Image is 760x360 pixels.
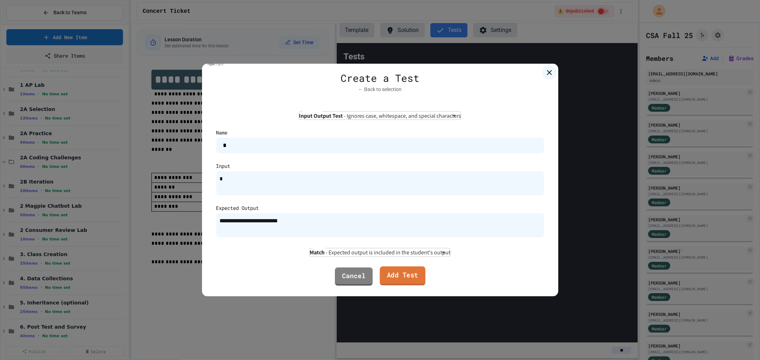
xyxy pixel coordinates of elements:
label: Test Type [207,60,224,67]
div: Name [216,129,544,136]
a: Add Test [379,266,425,286]
label: Type [207,60,216,67]
b: Match [310,249,325,256]
div: Expected Output [216,204,544,212]
a: Cancel [335,268,373,286]
span: - Ignores case, whitespace, and special characters [344,112,461,120]
button: ← Back to selection [358,86,402,93]
div: Create a Test [209,71,551,86]
b: Input Output Test [299,112,343,120]
div: Input [216,162,544,170]
span: - Expected output is included in the student's output [326,249,450,256]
